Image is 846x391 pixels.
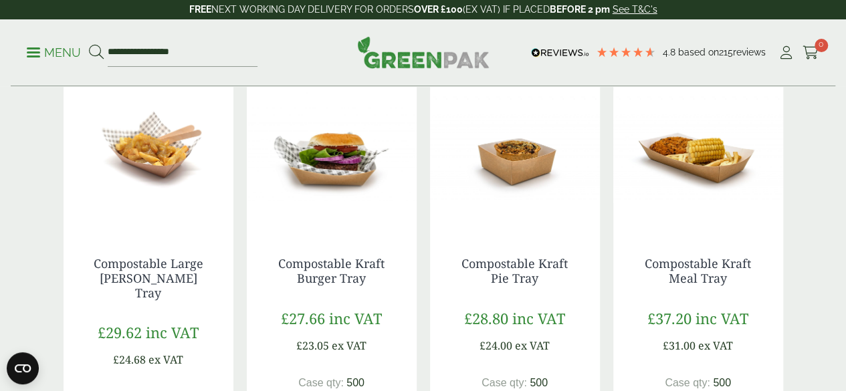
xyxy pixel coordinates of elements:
[613,63,783,230] img: IMG_5658
[332,338,366,353] span: ex VAT
[531,48,589,57] img: REVIEWS.io
[696,308,748,328] span: inc VAT
[247,63,417,230] img: IMG_5665
[329,308,382,328] span: inc VAT
[803,43,819,63] a: 0
[713,377,731,388] span: 500
[663,47,678,57] span: 4.8
[550,4,610,15] strong: BEFORE 2 pm
[113,352,146,367] span: £24.68
[464,308,508,328] span: £28.80
[512,308,565,328] span: inc VAT
[530,377,548,388] span: 500
[94,255,203,300] a: Compostable Large [PERSON_NAME] Tray
[596,46,656,58] div: 4.79 Stars
[645,255,751,286] a: Compostable Kraft Meal Tray
[647,308,692,328] span: £37.20
[482,377,527,388] span: Case qty:
[815,39,828,52] span: 0
[346,377,364,388] span: 500
[778,46,795,59] i: My Account
[414,4,463,15] strong: OVER £100
[298,377,344,388] span: Case qty:
[461,255,568,286] a: Compostable Kraft Pie Tray
[64,63,233,230] img: Large Kraft Chip Tray with Chips and Curry 5430021A
[7,352,39,384] button: Open CMP widget
[515,338,550,353] span: ex VAT
[281,308,325,328] span: £27.66
[357,36,490,68] img: GreenPak Supplies
[698,338,733,353] span: ex VAT
[803,46,819,59] i: Cart
[480,338,512,353] span: £24.00
[733,47,766,57] span: reviews
[665,377,710,388] span: Case qty:
[663,338,696,353] span: £31.00
[719,47,733,57] span: 215
[613,4,657,15] a: See T&C's
[278,255,385,286] a: Compostable Kraft Burger Tray
[296,338,329,353] span: £23.05
[148,352,183,367] span: ex VAT
[430,63,600,230] img: IMG_5640
[27,45,81,61] p: Menu
[146,322,199,342] span: inc VAT
[98,322,142,342] span: £29.62
[27,45,81,58] a: Menu
[189,4,211,15] strong: FREE
[678,47,719,57] span: Based on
